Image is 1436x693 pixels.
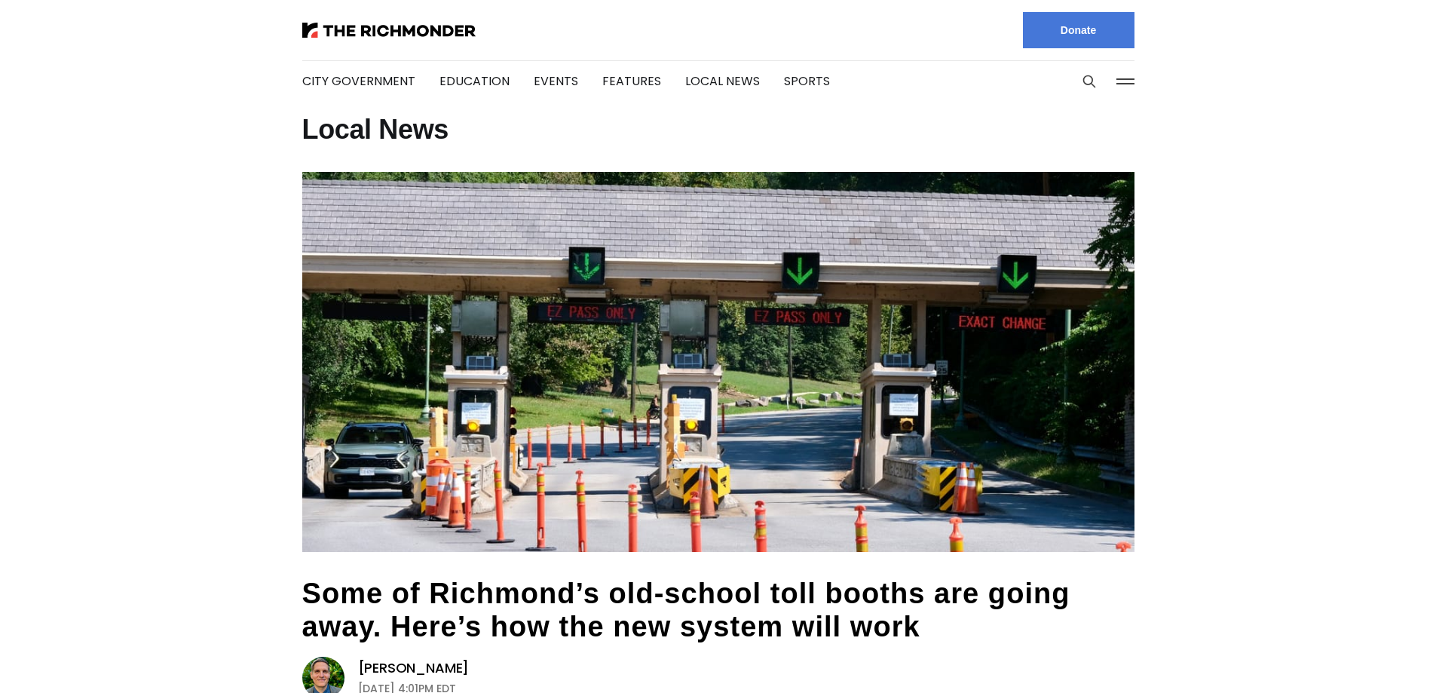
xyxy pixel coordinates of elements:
[302,172,1134,552] img: Some of Richmond’s old-school toll booths are going away. Here’s how the new system will work
[302,118,1134,142] h1: Local News
[1023,12,1134,48] a: Donate
[439,72,510,90] a: Education
[302,573,1117,646] a: Some of Richmond’s old-school toll booths are going away. Here’s how the new system will work
[534,72,578,90] a: Events
[784,72,830,90] a: Sports
[1078,70,1101,93] button: Search this site
[302,72,415,90] a: City Government
[302,23,476,38] img: The Richmonder
[602,72,661,90] a: Features
[685,72,760,90] a: Local News
[1309,619,1436,693] iframe: portal-trigger
[358,659,470,677] a: [PERSON_NAME]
